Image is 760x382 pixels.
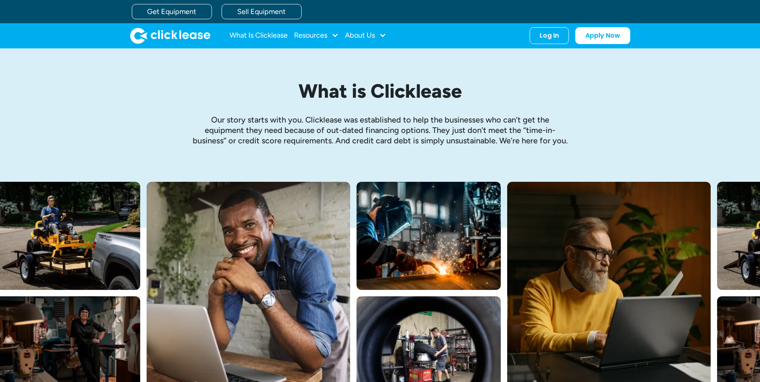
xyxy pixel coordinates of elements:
a: Sell Equipment [222,4,302,19]
img: A welder in a large mask working on a large pipe [357,182,501,290]
a: Apply Now [575,27,630,44]
p: Our story starts with you. Clicklease was established to help the businesses who can’t get the eq... [192,115,568,146]
h1: What is Clicklease [192,80,568,102]
img: Clicklease logo [130,28,210,44]
div: About Us [345,28,386,44]
div: Log In [540,32,559,40]
div: Resources [294,28,339,44]
a: What Is Clicklease [230,28,288,44]
a: Get Equipment [132,4,212,19]
a: home [130,28,210,44]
